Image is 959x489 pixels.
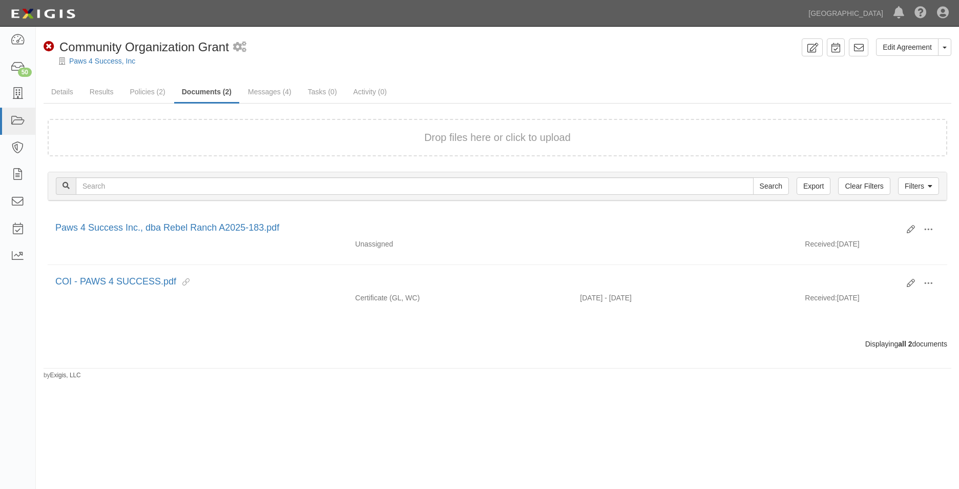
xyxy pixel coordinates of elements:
[876,38,939,56] a: Edit Agreement
[82,81,121,102] a: Results
[44,371,81,380] small: by
[55,276,176,287] a: COI - PAWS 4 SUCCESS.pdf
[914,7,927,19] i: Help Center - Complianz
[40,339,955,349] div: Displaying documents
[797,293,947,308] div: [DATE]
[300,81,345,102] a: Tasks (0)
[805,239,837,249] p: Received:
[805,293,837,303] p: Received:
[424,130,571,145] button: Drop files here or click to upload
[898,177,939,195] a: Filters
[178,279,190,286] i: This document is linked to other agreements.
[753,177,789,195] input: Search
[803,3,888,24] a: [GEOGRAPHIC_DATA]
[44,38,229,56] div: Community Organization Grant
[347,293,572,303] div: General Liability Workers Compensation/Employers Liability
[346,81,394,102] a: Activity (0)
[55,221,899,235] div: Paws 4 Success Inc., dba Rebel Ranch A2025-183.pdf
[240,81,299,102] a: Messages (4)
[233,42,246,53] i: 2 scheduled workflows
[50,372,81,379] a: Exigis, LLC
[8,5,78,23] img: logo-5460c22ac91f19d4615b14bd174203de0afe785f0fc80cf4dbbc73dc1793850b.png
[797,177,830,195] a: Export
[122,81,173,102] a: Policies (2)
[347,239,572,249] div: Unassigned
[44,42,54,52] i: Non-Compliant
[59,40,229,54] span: Community Organization Grant
[18,68,32,77] div: 50
[797,239,947,254] div: [DATE]
[55,222,279,233] a: Paws 4 Success Inc., dba Rebel Ranch A2025-183.pdf
[898,340,912,348] b: all 2
[44,81,81,102] a: Details
[174,81,239,104] a: Documents (2)
[838,177,890,195] a: Clear Filters
[55,275,899,289] div: COI - PAWS 4 SUCCESS.pdf
[69,57,135,65] a: Paws 4 Success, Inc
[76,177,754,195] input: Search
[572,293,797,303] div: Effective 05/10/2024 - Expiration 05/10/2025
